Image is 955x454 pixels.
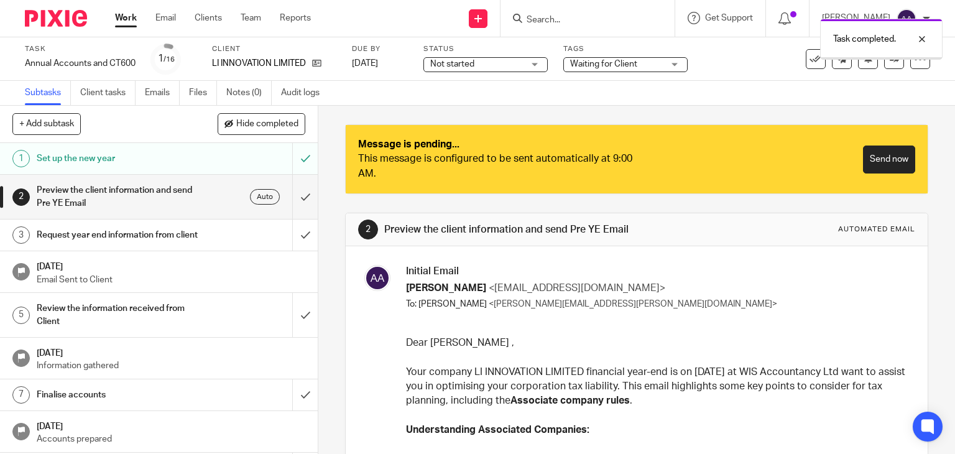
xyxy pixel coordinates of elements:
[12,150,30,167] div: 1
[115,12,137,24] a: Work
[195,12,222,24] a: Clients
[37,344,305,359] h1: [DATE]
[897,9,916,29] img: svg%3E
[37,274,305,286] p: Email Sent to Client
[25,10,87,27] img: Pixie
[406,425,589,435] strong: Understanding Associated Companies:
[358,152,637,181] div: This message is configured to be sent automatically at 9:00 AM.
[236,119,298,129] span: Hide completed
[358,220,378,239] div: 2
[430,60,474,68] span: Not started
[212,44,336,54] label: Client
[226,81,272,105] a: Notes (0)
[189,81,217,105] a: Files
[358,139,459,149] strong: Message is pending...
[863,146,915,174] a: Send now
[406,300,487,308] span: To: [PERSON_NAME]
[25,57,136,70] div: Annual Accounts and CT600
[364,265,390,291] img: svg%3E
[212,57,306,70] p: LI INNOVATION LIMITED
[406,265,907,278] h3: Initial Email
[37,181,199,213] h1: Preview the client information and send Pre YE Email
[12,386,30,404] div: 7
[352,44,408,54] label: Due by
[384,223,663,236] h1: Preview the client information and send Pre YE Email
[833,33,896,45] p: Task completed.
[37,433,305,445] p: Accounts prepared
[164,56,175,63] small: /16
[406,336,907,350] p: Dear [PERSON_NAME] ,
[155,12,176,24] a: Email
[12,307,30,324] div: 5
[406,365,907,409] p: Your company LI INNOVATION LIMITED financial year-end is on [DATE] at WIS Accountancy Ltd want to...
[280,12,311,24] a: Reports
[241,12,261,24] a: Team
[489,283,665,293] span: <[EMAIL_ADDRESS][DOMAIN_NAME]>
[250,189,280,205] div: Auto
[80,81,136,105] a: Client tasks
[12,226,30,244] div: 3
[37,299,199,331] h1: Review the information received from Client
[145,81,180,105] a: Emails
[25,81,71,105] a: Subtasks
[37,257,305,273] h1: [DATE]
[12,113,81,134] button: + Add subtask
[37,226,199,244] h1: Request year end information from client
[406,283,486,293] span: [PERSON_NAME]
[25,44,136,54] label: Task
[570,60,637,68] span: Waiting for Client
[281,81,329,105] a: Audit logs
[37,149,199,168] h1: Set up the new year
[510,396,630,405] strong: Associate company rules
[12,188,30,206] div: 2
[838,225,915,234] div: Automated email
[423,44,548,54] label: Status
[37,386,199,404] h1: Finalise accounts
[37,359,305,372] p: Information gathered
[489,300,777,308] span: <[PERSON_NAME][EMAIL_ADDRESS][PERSON_NAME][DOMAIN_NAME]>
[158,52,175,66] div: 1
[352,59,378,68] span: [DATE]
[37,417,305,433] h1: [DATE]
[218,113,305,134] button: Hide completed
